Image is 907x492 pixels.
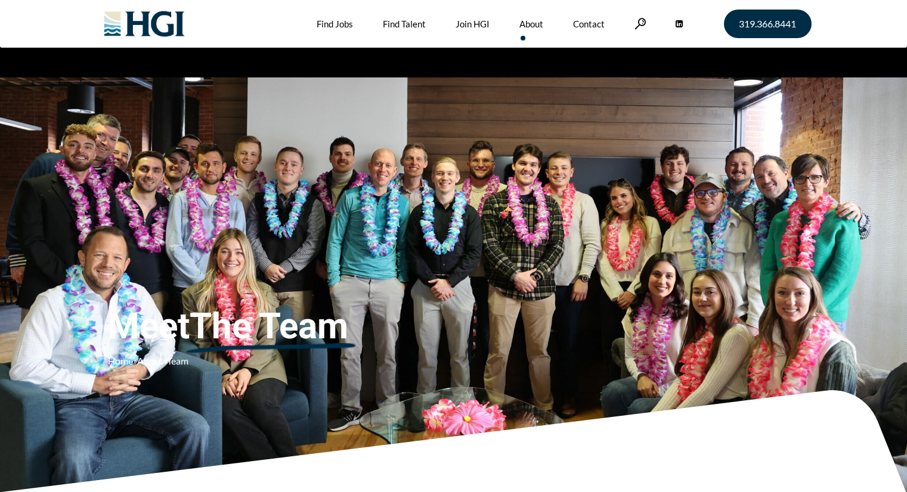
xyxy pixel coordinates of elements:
[739,19,796,29] span: 319.366.8441
[137,355,163,366] a: About
[190,305,348,348] u: The Team
[167,355,188,366] span: Team
[724,10,812,38] a: 319.366.8441
[634,18,646,29] a: Search
[108,305,430,348] span: Meet
[108,355,133,366] a: Home
[108,355,188,366] span: » »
